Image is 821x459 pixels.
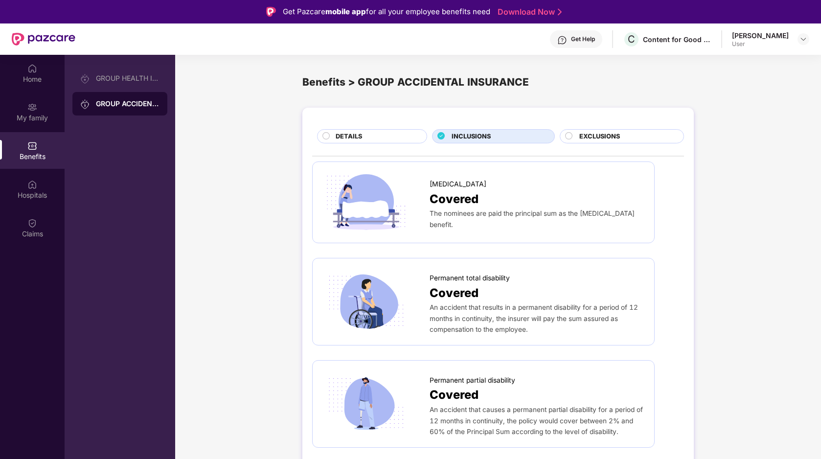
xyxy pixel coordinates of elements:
div: Get Pazcare for all your employee benefits need [283,6,490,18]
img: Stroke [558,7,562,17]
span: Covered [430,190,479,208]
img: svg+xml;base64,PHN2ZyBpZD0iSG9tZSIgeG1sbnM9Imh0dHA6Ly93d3cudzMub3JnLzIwMDAvc3ZnIiB3aWR0aD0iMjAiIG... [27,64,37,73]
span: An accident that causes a permanent partial disability for a period of 12 months in continuity, t... [430,406,643,436]
span: DETAILS [336,132,362,141]
img: svg+xml;base64,PHN2ZyB3aWR0aD0iMjAiIGhlaWdodD0iMjAiIHZpZXdCb3g9IjAgMCAyMCAyMCIgZmlsbD0ibm9uZSIgeG... [27,102,37,112]
div: User [732,40,789,48]
span: EXCLUSIONS [579,132,620,141]
span: An accident that results in a permanent disability for a period of 12 months in continuity, the i... [430,303,638,333]
div: Content for Good Private Limited [643,35,711,44]
span: INCLUSIONS [452,132,491,141]
span: [MEDICAL_DATA] [430,179,486,190]
img: svg+xml;base64,PHN2ZyB3aWR0aD0iMjAiIGhlaWdodD0iMjAiIHZpZXdCb3g9IjAgMCAyMCAyMCIgZmlsbD0ibm9uZSIgeG... [80,99,90,109]
span: Covered [430,284,479,302]
img: New Pazcare Logo [12,33,75,46]
img: icon [322,373,410,435]
div: Get Help [571,35,595,43]
span: Permanent total disability [430,273,510,284]
img: Logo [266,7,276,17]
img: icon [322,271,410,332]
img: svg+xml;base64,PHN2ZyB3aWR0aD0iMjAiIGhlaWdodD0iMjAiIHZpZXdCb3g9IjAgMCAyMCAyMCIgZmlsbD0ibm9uZSIgeG... [80,74,90,84]
img: svg+xml;base64,PHN2ZyBpZD0iSG9zcGl0YWxzIiB4bWxucz0iaHR0cDovL3d3dy53My5vcmcvMjAwMC9zdmciIHdpZHRoPS... [27,180,37,189]
div: Benefits > GROUP ACCIDENTAL INSURANCE [302,74,694,91]
span: Covered [430,386,479,404]
img: svg+xml;base64,PHN2ZyBpZD0iSGVscC0zMngzMiIgeG1sbnM9Imh0dHA6Ly93d3cudzMub3JnLzIwMDAvc3ZnIiB3aWR0aD... [557,35,567,45]
img: svg+xml;base64,PHN2ZyBpZD0iQ2xhaW0iIHhtbG5zPSJodHRwOi8vd3d3LnczLm9yZy8yMDAwL3N2ZyIgd2lkdGg9IjIwIi... [27,218,37,228]
img: svg+xml;base64,PHN2ZyBpZD0iQmVuZWZpdHMiIHhtbG5zPSJodHRwOi8vd3d3LnczLm9yZy8yMDAwL3N2ZyIgd2lkdGg9Ij... [27,141,37,151]
span: C [628,33,635,45]
a: Download Now [498,7,559,17]
div: GROUP ACCIDENTAL INSURANCE [96,99,160,109]
img: icon [322,172,410,233]
div: [PERSON_NAME] [732,31,789,40]
span: Permanent partial disability [430,375,515,386]
strong: mobile app [325,7,366,16]
div: GROUP HEALTH INSURANCE [96,74,160,82]
img: svg+xml;base64,PHN2ZyBpZD0iRHJvcGRvd24tMzJ4MzIiIHhtbG5zPSJodHRwOi8vd3d3LnczLm9yZy8yMDAwL3N2ZyIgd2... [799,35,807,43]
span: The nominees are paid the principal sum as the [MEDICAL_DATA] benefit. [430,209,635,229]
